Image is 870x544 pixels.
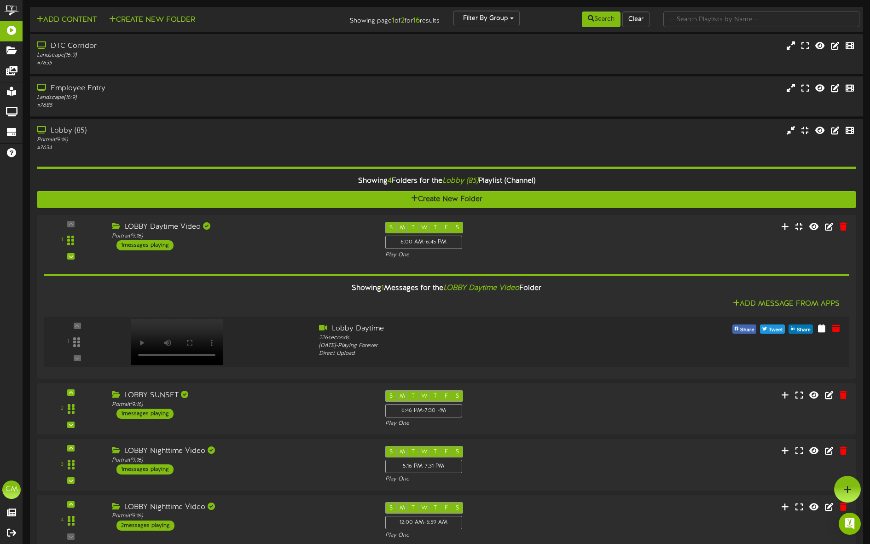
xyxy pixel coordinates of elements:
div: Landscape ( 16:9 ) [37,94,370,102]
div: # 7635 [37,59,370,67]
span: 1 [381,284,384,292]
span: F [445,393,448,399]
span: S [456,225,459,231]
span: W [421,449,428,455]
div: Lobby Daytime [319,324,641,334]
span: T [412,449,415,455]
span: M [400,449,405,455]
div: Play One [385,420,576,428]
div: LOBBY Nighttime Video [112,446,371,457]
div: 12:00 AM - 5:59 AM [385,516,462,529]
button: Clear [622,12,650,27]
div: Showing Folders for the Playlist (Channel) [30,171,863,191]
div: # 7685 [37,102,370,110]
div: 2 messages playing [116,521,174,531]
div: Showing Messages for the Folder [37,278,856,298]
div: Play One [385,475,576,483]
span: T [412,393,415,399]
button: Search [582,12,621,27]
div: CM [2,480,21,499]
span: M [400,225,405,231]
button: Create New Folder [106,14,198,26]
div: Play One [385,532,576,539]
div: # 7634 [37,144,370,152]
div: LOBBY Nighttime Video [112,502,371,513]
input: -- Search Playlists by Name -- [663,12,859,27]
button: Share [789,324,813,334]
div: Portrait ( 9:16 ) [112,232,371,240]
div: DTC Corridor [37,41,370,52]
div: Portrait ( 9:16 ) [112,401,371,409]
div: 1 messages playing [116,240,174,250]
div: Portrait ( 9:16 ) [112,512,371,520]
span: W [421,225,428,231]
span: S [389,393,393,399]
span: S [389,449,393,455]
div: LOBBY Daytime Video [112,222,371,232]
div: 1 messages playing [116,409,174,419]
div: Portrait ( 9:16 ) [112,457,371,464]
button: Tweet [760,324,785,334]
span: Tweet [767,325,784,335]
span: S [456,393,459,399]
span: T [434,225,437,231]
div: Employee Entry [37,83,370,94]
div: Showing page of for results [307,11,447,26]
div: Play One [385,251,576,259]
div: Lobby (85) [37,126,370,136]
span: M [400,393,405,399]
span: Share [795,325,812,335]
div: 226 seconds [319,334,641,342]
span: T [412,225,415,231]
span: M [400,505,405,511]
span: S [456,449,459,455]
div: 5:16 PM - 7:31 PM [385,460,462,473]
span: Share [738,325,756,335]
div: Landscape ( 16:9 ) [37,52,370,59]
button: Filter By Group [453,11,520,26]
button: Add Message From Apps [730,298,842,310]
span: S [389,225,393,231]
span: F [445,505,448,511]
div: Portrait ( 9:16 ) [37,136,370,144]
span: F [445,449,448,455]
i: LOBBY Daytime Video [443,284,519,292]
span: T [412,505,415,511]
strong: 16 [413,17,420,25]
div: 6:46 PM - 7:30 PM [385,404,462,417]
button: Share [732,324,757,334]
button: Create New Folder [37,191,856,208]
span: T [434,449,437,455]
div: 6:00 AM - 6:45 PM [385,236,462,249]
button: Add Content [34,14,99,26]
span: 4 [388,177,392,185]
span: T [434,393,437,399]
div: 1 messages playing [116,464,174,475]
span: F [445,225,448,231]
div: Open Intercom Messenger [839,513,861,535]
i: Lobby (85) [442,177,478,185]
span: W [421,505,428,511]
strong: 1 [392,17,394,25]
div: [DATE] - Playing Forever [319,342,641,350]
div: Direct Upload [319,350,641,358]
span: W [421,393,428,399]
div: LOBBY SUNSET [112,390,371,401]
span: S [456,505,459,511]
strong: 2 [401,17,405,25]
span: S [389,505,393,511]
span: T [434,505,437,511]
